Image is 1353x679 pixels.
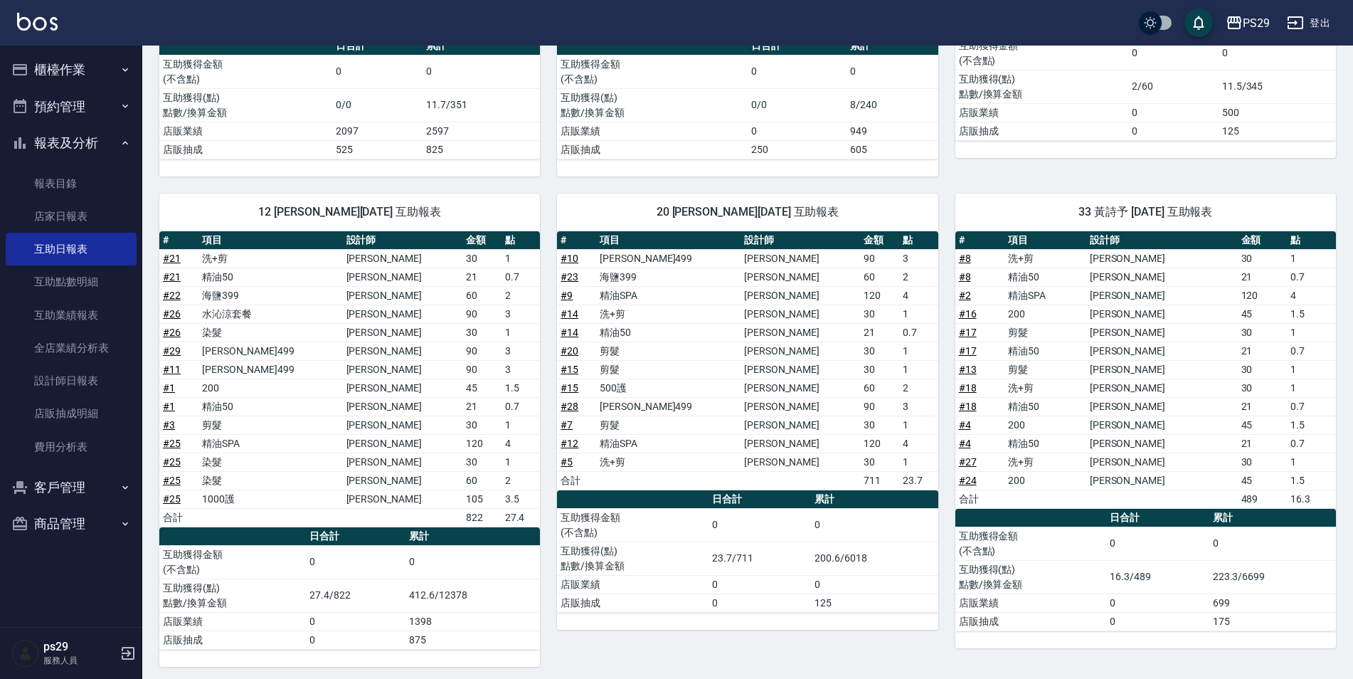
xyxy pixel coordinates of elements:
[1219,70,1336,103] td: 11.5/345
[811,490,938,509] th: 累計
[332,140,423,159] td: 525
[159,88,332,122] td: 互助獲得(點) 點數/換算金額
[748,55,847,88] td: 0
[502,268,541,286] td: 0.7
[1004,360,1086,379] td: 剪髮
[6,332,137,364] a: 全店業績分析表
[1219,103,1336,122] td: 500
[343,379,462,397] td: [PERSON_NAME]
[899,379,938,397] td: 2
[1004,249,1086,268] td: 洗+剪
[955,19,1336,141] table: a dense table
[6,233,137,265] a: 互助日報表
[343,286,462,305] td: [PERSON_NAME]
[343,323,462,342] td: [PERSON_NAME]
[6,364,137,397] a: 設計師日報表
[959,308,977,320] a: #16
[860,286,899,305] td: 120
[1219,36,1336,70] td: 0
[6,469,137,506] button: 客戶管理
[502,471,541,490] td: 2
[198,249,343,268] td: 洗+剪
[159,55,332,88] td: 互助獲得金額 (不含點)
[502,286,541,305] td: 2
[198,268,343,286] td: 精油50
[561,345,578,357] a: #20
[741,286,860,305] td: [PERSON_NAME]
[899,342,938,360] td: 1
[343,434,462,453] td: [PERSON_NAME]
[1086,323,1238,342] td: [PERSON_NAME]
[1086,471,1238,490] td: [PERSON_NAME]
[1287,305,1336,323] td: 1.5
[1238,453,1287,471] td: 30
[955,231,1336,509] table: a dense table
[502,379,541,397] td: 1.5
[596,342,741,360] td: 剪髮
[596,434,741,453] td: 精油SPA
[198,471,343,490] td: 染髮
[959,382,977,394] a: #18
[1287,360,1336,379] td: 1
[959,345,977,357] a: #17
[163,475,181,486] a: #25
[1287,397,1336,416] td: 0.7
[596,453,741,471] td: 洗+剪
[959,475,977,486] a: #24
[899,268,938,286] td: 2
[502,305,541,323] td: 3
[748,122,847,140] td: 0
[741,231,860,250] th: 設計師
[163,253,181,264] a: #21
[1287,453,1336,471] td: 1
[423,122,540,140] td: 2597
[1086,305,1238,323] td: [PERSON_NAME]
[1086,342,1238,360] td: [PERSON_NAME]
[860,268,899,286] td: 60
[462,490,502,508] td: 105
[198,286,343,305] td: 海鹽399
[1086,231,1238,250] th: 設計師
[159,122,332,140] td: 店販業績
[1004,342,1086,360] td: 精油50
[198,231,343,250] th: 項目
[163,438,181,449] a: #25
[741,268,860,286] td: [PERSON_NAME]
[1287,416,1336,434] td: 1.5
[462,397,502,416] td: 21
[1238,323,1287,342] td: 30
[343,490,462,508] td: [PERSON_NAME]
[462,342,502,360] td: 90
[561,401,578,412] a: #28
[343,453,462,471] td: [PERSON_NAME]
[1238,490,1287,508] td: 489
[959,327,977,338] a: #17
[1287,286,1336,305] td: 4
[163,493,181,505] a: #25
[561,290,573,301] a: #9
[596,379,741,397] td: 500護
[557,88,748,122] td: 互助獲得(點) 點數/換算金額
[502,342,541,360] td: 3
[11,639,40,668] img: Person
[741,342,860,360] td: [PERSON_NAME]
[860,379,899,397] td: 60
[423,55,540,88] td: 0
[163,308,181,320] a: #26
[502,490,541,508] td: 3.5
[899,249,938,268] td: 3
[1287,249,1336,268] td: 1
[198,490,343,508] td: 1000護
[596,305,741,323] td: 洗+剪
[561,382,578,394] a: #15
[462,453,502,471] td: 30
[1209,509,1336,527] th: 累計
[6,88,137,125] button: 預約管理
[596,231,741,250] th: 項目
[955,36,1128,70] td: 互助獲得金額 (不含點)
[462,305,502,323] td: 90
[1287,342,1336,360] td: 0.7
[6,299,137,332] a: 互助業績報表
[899,397,938,416] td: 3
[1128,122,1219,140] td: 0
